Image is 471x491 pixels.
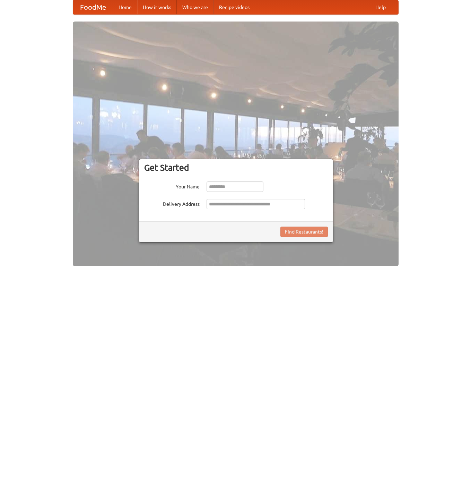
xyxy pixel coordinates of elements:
[370,0,391,14] a: Help
[144,199,200,208] label: Delivery Address
[113,0,137,14] a: Home
[177,0,213,14] a: Who we are
[280,227,328,237] button: Find Restaurants!
[144,181,200,190] label: Your Name
[213,0,255,14] a: Recipe videos
[137,0,177,14] a: How it works
[73,0,113,14] a: FoodMe
[144,162,328,173] h3: Get Started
